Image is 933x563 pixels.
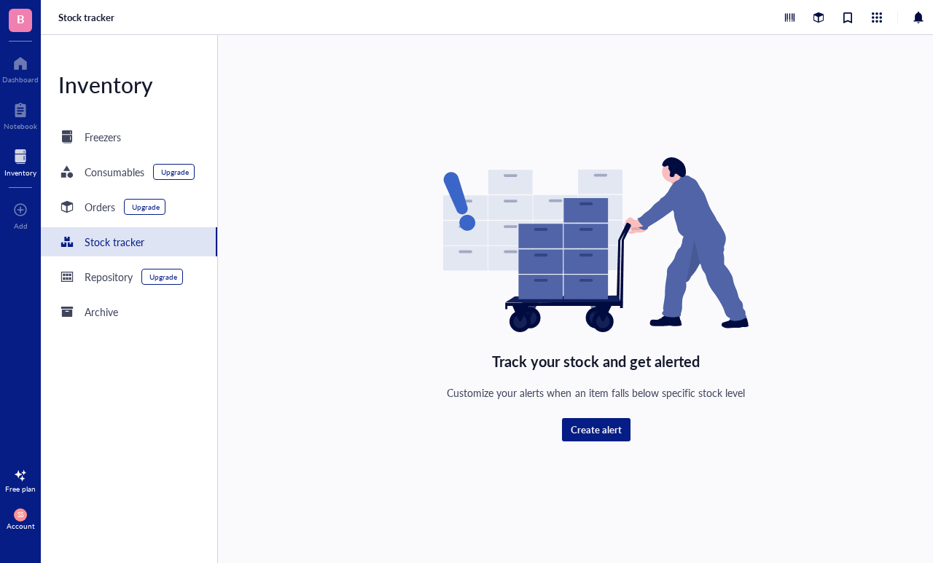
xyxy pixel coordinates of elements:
div: Upgrade [149,272,177,281]
div: Stock tracker [85,234,144,250]
div: Upgrade [132,202,160,211]
div: Consumables [85,164,144,180]
a: Stock tracker [41,227,217,256]
div: Customize your alerts when an item falls below specific stock level [447,385,745,401]
span: SS [17,511,23,519]
a: OrdersUpgrade [41,192,217,221]
span: Create alert [571,423,622,436]
div: Track your stock and get alerted [492,350,700,373]
div: Notebook [4,122,37,130]
div: Inventory [4,168,36,177]
div: Repository [85,269,133,285]
div: Archive [85,304,118,320]
div: Inventory [41,70,217,99]
div: Orders [85,199,115,215]
div: Free plan [5,484,36,493]
div: Add [14,221,28,230]
a: RepositoryUpgrade [41,262,217,291]
span: B [17,9,25,28]
button: Create alert [562,418,631,441]
img: Empty state [443,157,749,332]
a: Notebook [4,98,37,130]
a: Dashboard [2,52,39,84]
a: Inventory [4,145,36,177]
a: ConsumablesUpgrade [41,157,217,186]
a: Freezers [41,122,217,151]
div: Freezers [85,129,121,145]
a: Archive [41,297,217,326]
a: Stock tracker [58,11,117,24]
div: Dashboard [2,75,39,84]
div: Account [7,521,35,530]
div: Upgrade [161,168,189,176]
